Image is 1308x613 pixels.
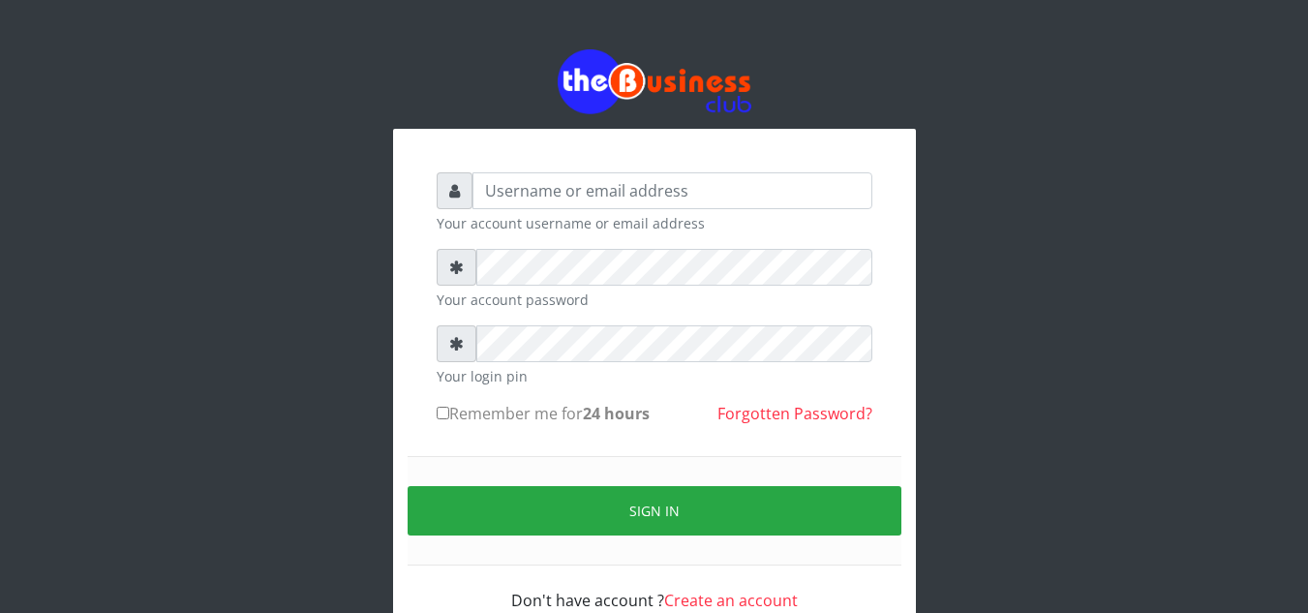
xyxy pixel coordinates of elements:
input: Username or email address [472,172,872,209]
small: Your account password [437,290,872,310]
b: 24 hours [583,403,650,424]
label: Remember me for [437,402,650,425]
input: Remember me for24 hours [437,407,449,419]
a: Create an account [664,590,798,611]
small: Your account username or email address [437,213,872,233]
a: Forgotten Password? [717,403,872,424]
button: Sign in [408,486,901,536]
div: Don't have account ? [437,566,872,612]
small: Your login pin [437,366,872,386]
